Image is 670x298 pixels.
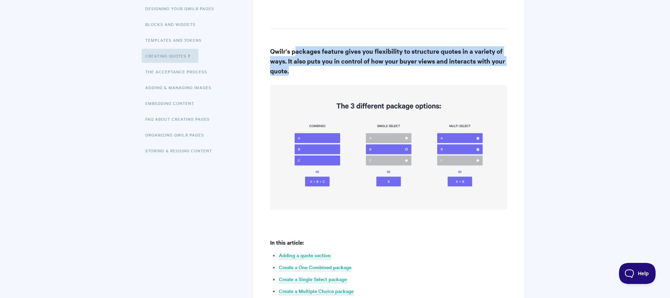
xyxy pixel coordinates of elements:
a: FAQ About Creating Pages [145,112,215,126]
a: The Acceptance Process [145,65,212,79]
h3: Qwilr's packages feature gives you flexibility to structure quotes in a variety of ways. It also ... [270,46,507,76]
a: Blocks and Widgets [145,17,201,31]
h4: In this article: [270,238,507,247]
a: Create a Multiple Choice package [279,287,353,295]
iframe: Toggle Customer Support [619,263,656,284]
a: Embedding Content [145,96,199,110]
a: Create a Single Select package [279,276,347,283]
a: Create a One Combined package [279,264,351,271]
a: Storing & Reusing Content [145,144,217,158]
a: Organizing Qwilr Pages [145,128,209,142]
a: Designing Your Qwilr Pages [145,1,219,15]
a: Templates and Tokens [145,33,207,47]
a: Adding & Managing Images [145,80,217,94]
a: Adding a quote section [279,252,331,259]
a: Creating Quotes [142,49,198,63]
img: file-rFbIlQKUoG.png [270,85,507,210]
